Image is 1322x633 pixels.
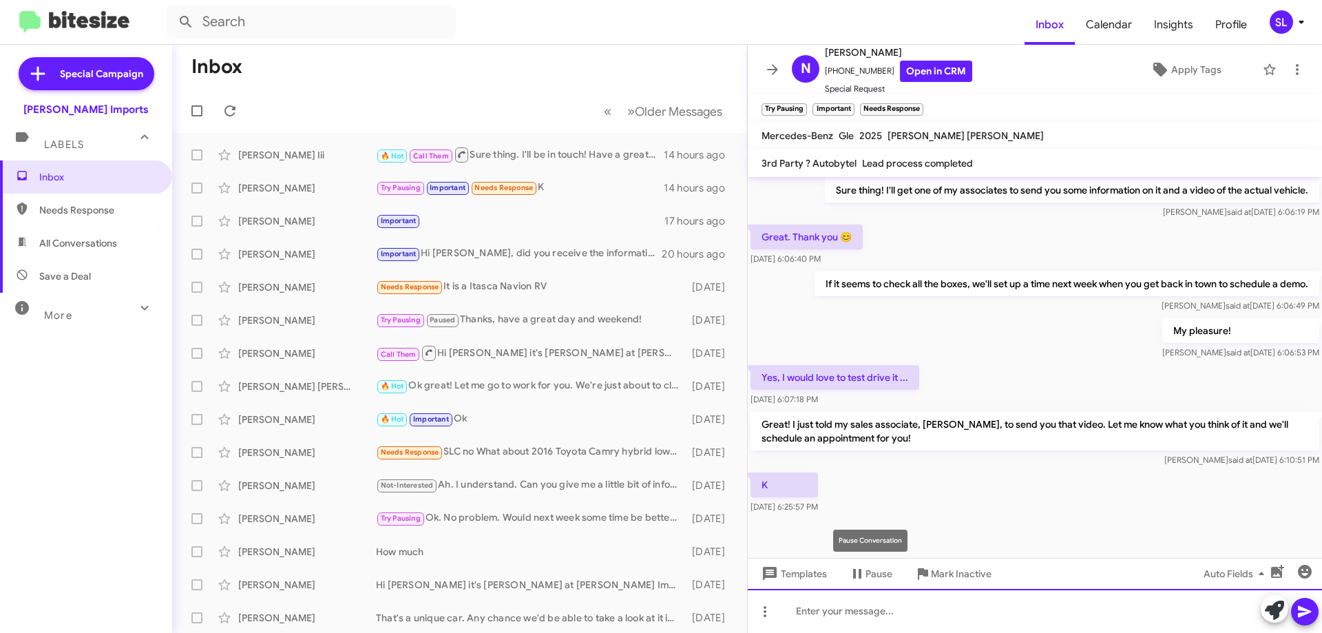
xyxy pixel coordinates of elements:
div: SLC no What about 2016 Toyota Camry hybrid low miles less than 60k Or 2020 MB GLC 300 approx 80k ... [376,444,685,460]
div: [DATE] [685,413,736,426]
a: Profile [1204,5,1258,45]
input: Search [167,6,456,39]
span: Not-Interested [381,481,434,490]
a: Insights [1143,5,1204,45]
div: SL [1270,10,1293,34]
span: Important [381,216,417,225]
div: [DATE] [685,611,736,625]
div: [DATE] [685,545,736,559]
div: [PERSON_NAME] Imports [23,103,149,116]
button: Pause [838,561,903,586]
div: [PERSON_NAME] [238,313,376,327]
button: Next [619,97,731,125]
div: K [376,180,664,196]
span: Call Them [381,350,417,359]
span: [DATE] 6:25:57 PM [751,501,818,512]
span: Older Messages [635,104,722,119]
div: [DATE] [685,346,736,360]
button: Previous [596,97,620,125]
div: [PERSON_NAME] [238,545,376,559]
span: [PERSON_NAME] [DATE] 6:06:49 PM [1162,300,1319,311]
div: [DATE] [685,479,736,492]
div: It is a Itasca Navion RV [376,279,685,295]
div: [PERSON_NAME] [238,181,376,195]
button: Auto Fields [1193,561,1281,586]
nav: Page navigation example [596,97,731,125]
span: More [44,309,72,322]
a: Inbox [1025,5,1075,45]
p: K [751,473,818,497]
div: [PERSON_NAME] [238,479,376,492]
span: Important [430,183,465,192]
span: 🔥 Hot [381,152,404,160]
div: [PERSON_NAME] [238,446,376,459]
span: 🔥 Hot [381,415,404,424]
span: Needs Response [381,448,439,457]
span: Lead process completed [862,157,973,169]
div: [PERSON_NAME] [238,247,376,261]
span: 3rd Party ? Autobytel [762,157,857,169]
div: [DATE] [685,512,736,526]
button: Templates [748,561,838,586]
span: Inbox [39,170,156,184]
div: [DATE] [685,446,736,459]
div: How much [376,545,685,559]
button: Apply Tags [1115,57,1256,82]
span: [DATE] 6:06:40 PM [751,253,821,264]
span: [PERSON_NAME] [DATE] 6:10:51 PM [1164,455,1319,465]
span: Special Request [825,82,972,96]
div: Sure thing. I'll be in touch! Have a great evening. [376,146,664,163]
span: All Conversations [39,236,117,250]
div: [PERSON_NAME] [238,280,376,294]
span: Mark Inactive [931,561,992,586]
span: Templates [759,561,827,586]
span: Important [381,249,417,258]
div: [PERSON_NAME] [238,413,376,426]
p: Sure thing! I'll get one of my associates to send you some information on it and a video of the a... [825,178,1319,203]
span: Try Pausing [381,514,421,523]
div: Pause Conversation [833,530,907,552]
span: Labels [44,138,84,151]
div: [PERSON_NAME] [238,611,376,625]
div: [PERSON_NAME] [238,214,376,228]
small: Important [812,103,854,116]
div: Hi [PERSON_NAME], did you receive the information from [PERSON_NAME] [DATE] in regards to the GLA... [376,246,662,262]
span: Important [413,415,449,424]
div: [DATE] [685,578,736,592]
span: [DATE] 6:07:18 PM [751,394,818,404]
p: My pleasure! [1162,318,1319,343]
div: Ok [376,411,685,427]
span: [PERSON_NAME] [DATE] 6:06:53 PM [1162,347,1319,357]
span: Gle [839,129,854,142]
div: [DATE] [685,313,736,327]
span: Special Campaign [60,67,143,81]
span: Try Pausing [381,183,421,192]
div: 14 hours ago [664,148,736,162]
span: [PHONE_NUMBER] [825,61,972,82]
button: SL [1258,10,1307,34]
p: Great. Thank you 😊 [751,225,863,249]
span: Try Pausing [381,315,421,324]
p: Great! I just told my sales associate, [PERSON_NAME], to send you that video. Let me know what yo... [751,412,1319,450]
span: said at [1228,455,1252,465]
span: said at [1226,300,1250,311]
div: Hi [PERSON_NAME] it's [PERSON_NAME] at [PERSON_NAME] Imports. Big news! Right now, you can lock i... [376,578,685,592]
div: [PERSON_NAME] [238,512,376,526]
div: [PERSON_NAME] [PERSON_NAME] [238,380,376,393]
div: Hi [PERSON_NAME] it's [PERSON_NAME] at [PERSON_NAME] Imports. Big news! Right now, you can lock i... [376,344,685,362]
span: N [801,58,811,80]
a: Calendar [1075,5,1143,45]
button: Mark Inactive [903,561,1003,586]
div: That's a unique car. Any chance we'd be able to take a look at it in person so I can offer you a ... [376,611,685,625]
div: [PERSON_NAME] [238,578,376,592]
div: Ah. I understand. Can you give me a little bit of information on your vehicles condition? Are the... [376,477,685,493]
span: Paused [430,315,455,324]
div: Thanks, have a great day and weekend! [376,312,685,328]
div: 20 hours ago [662,247,736,261]
span: said at [1227,207,1251,217]
span: Save a Deal [39,269,91,283]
